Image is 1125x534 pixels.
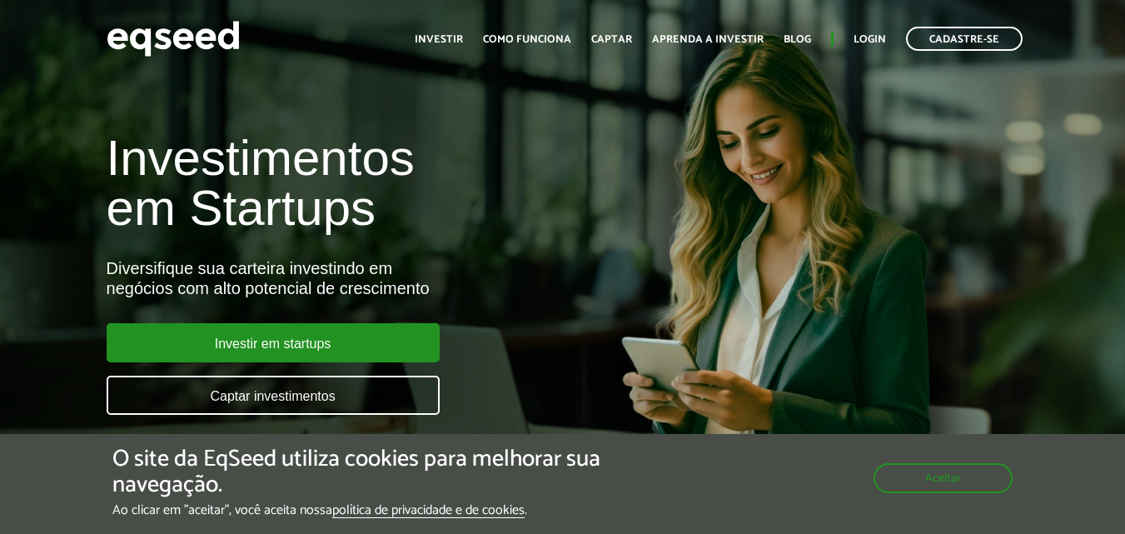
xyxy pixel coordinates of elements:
[112,447,652,498] h5: O site da EqSeed utiliza cookies para melhorar sua navegação.
[332,504,525,518] a: política de privacidade e de cookies
[107,258,645,298] div: Diversifique sua carteira investindo em negócios com alto potencial de crescimento
[483,34,571,45] a: Como funciona
[107,323,440,362] a: Investir em startups
[107,133,645,233] h1: Investimentos em Startups
[107,17,240,61] img: EqSeed
[415,34,463,45] a: Investir
[107,376,440,415] a: Captar investimentos
[854,34,886,45] a: Login
[874,463,1013,493] button: Aceitar
[906,27,1023,51] a: Cadastre-se
[591,34,632,45] a: Captar
[784,34,811,45] a: Blog
[112,502,652,518] p: Ao clicar em "aceitar", você aceita nossa .
[652,34,764,45] a: Aprenda a investir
